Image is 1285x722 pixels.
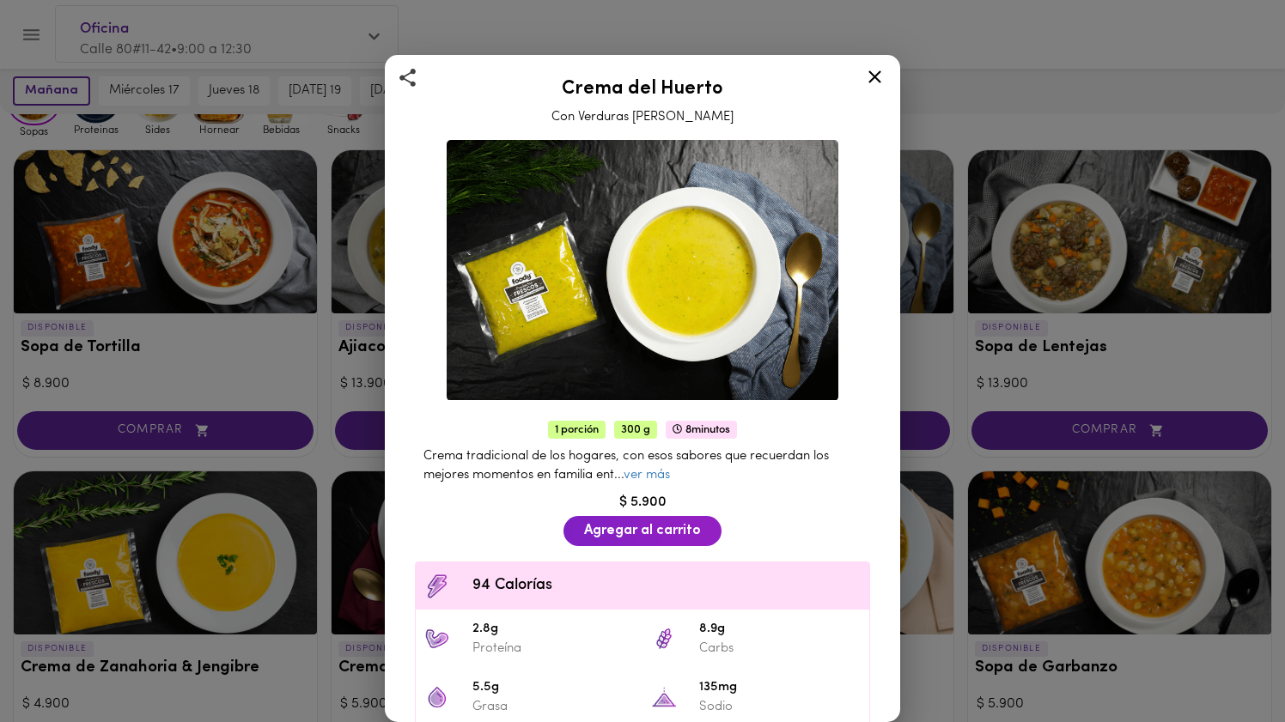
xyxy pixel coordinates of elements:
[1185,622,1268,705] iframe: Messagebird Livechat Widget
[614,421,657,439] span: 300 g
[551,111,734,124] span: Con Verduras [PERSON_NAME]
[699,678,861,698] span: 135mg
[472,698,634,716] p: Grasa
[666,421,737,439] span: 8 minutos
[447,140,838,401] img: Crema del Huerto
[624,469,670,482] a: ver más
[651,684,677,710] img: 135mg Sodio
[651,626,677,652] img: 8.9g Carbs
[423,450,829,481] span: Crema tradicional de los hogares, con esos sabores que recuerdan los mejores momentos en familia ...
[424,626,450,652] img: 2.8g Proteína
[424,573,450,599] img: Contenido calórico
[699,698,861,716] p: Sodio
[472,678,634,698] span: 5.5g
[699,620,861,640] span: 8.9g
[406,79,879,100] h2: Crema del Huerto
[406,493,879,513] div: $ 5.900
[472,640,634,658] p: Proteína
[699,640,861,658] p: Carbs
[563,516,722,546] button: Agregar al carrito
[472,574,861,598] span: 94 Calorías
[584,523,701,539] span: Agregar al carrito
[472,620,634,640] span: 2.8g
[424,684,450,710] img: 5.5g Grasa
[548,421,606,439] span: 1 porción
